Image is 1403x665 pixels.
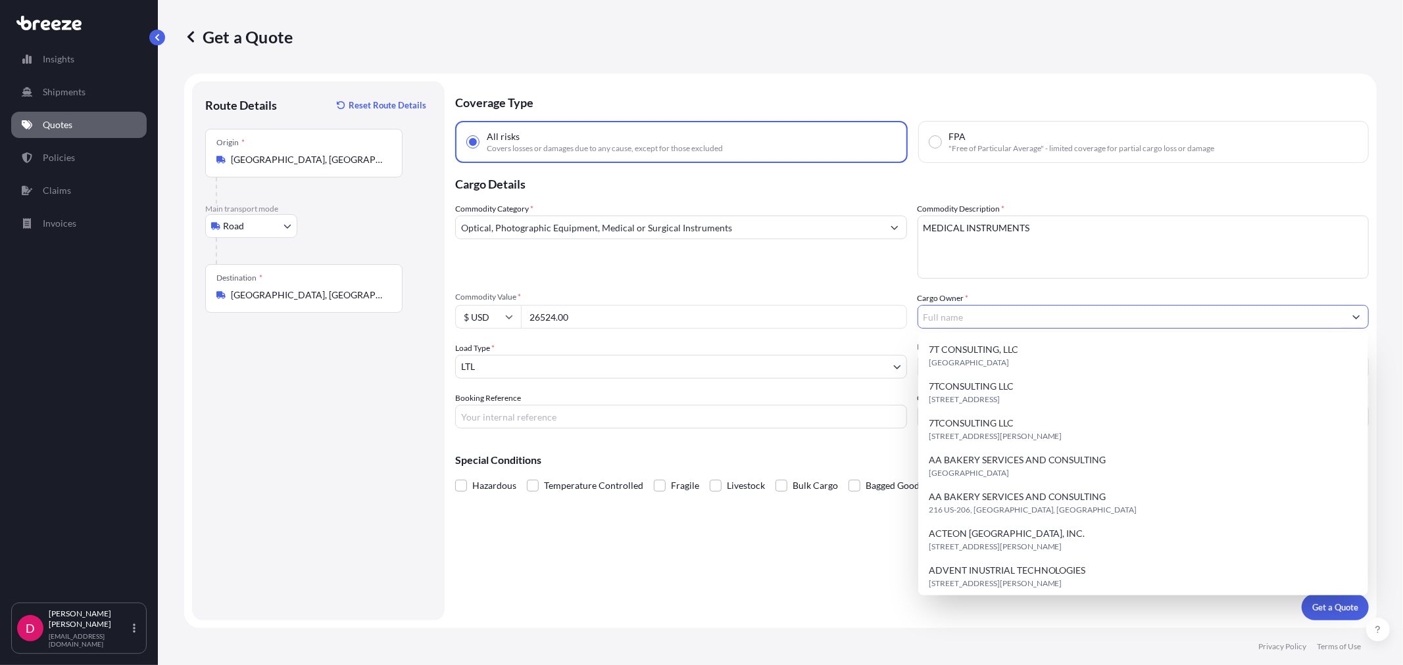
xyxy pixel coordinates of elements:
div: Destination [216,273,262,283]
input: Select a commodity type [456,216,883,239]
button: Select transport [205,214,297,238]
span: Covers losses or damages due to any cause, except for those excluded [487,143,723,154]
span: Bagged Goods [866,476,923,495]
span: D [26,622,35,635]
span: Freight Cost [918,342,1369,352]
span: [STREET_ADDRESS] [929,393,1000,406]
span: LTL [461,360,475,373]
p: Get a Quote [184,26,293,47]
input: Origin [231,153,386,166]
span: [STREET_ADDRESS][PERSON_NAME] [929,430,1062,443]
p: Cargo Details [455,163,1369,202]
span: [STREET_ADDRESS][PERSON_NAME] [929,577,1062,590]
span: "Free of Particular Average" - limited coverage for partial cargo loss or damage [949,143,1215,154]
span: Commodity Value [455,292,907,302]
span: [GEOGRAPHIC_DATA] [929,356,1009,369]
span: ACTEON [GEOGRAPHIC_DATA], INC. [929,527,1085,540]
label: Booking Reference [455,392,521,405]
span: AA BAKERY SERVICES AND CONSULTING [929,490,1106,503]
label: Commodity Category [455,202,533,216]
span: 7TCONSULTING LLC [929,417,1014,430]
span: Temperature Controlled [544,476,643,495]
input: Full name [918,305,1345,329]
label: Carrier Name [918,392,964,405]
span: 216 US-206, [GEOGRAPHIC_DATA], [GEOGRAPHIC_DATA] [929,503,1137,516]
label: Commodity Description [918,202,1005,216]
p: [EMAIL_ADDRESS][DOMAIN_NAME] [49,632,130,648]
p: Route Details [205,97,277,113]
p: Special Conditions [455,455,1369,465]
p: Invoices [43,217,76,230]
p: Reset Route Details [349,99,426,112]
p: [PERSON_NAME] [PERSON_NAME] [49,608,130,630]
span: All risks [487,130,520,143]
input: Your internal reference [455,405,907,428]
label: Cargo Owner [918,292,969,305]
input: Enter name [918,405,1369,428]
p: Insights [43,53,74,66]
span: Road [223,219,244,233]
p: Quotes [43,118,72,131]
span: AA BAKERY SERVICES AND CONSULTING [929,453,1106,467]
button: Show suggestions [1344,305,1368,329]
span: Bulk Cargo [793,476,838,495]
p: Get a Quote [1312,601,1358,614]
span: Load Type [455,342,495,355]
span: Hazardous [472,476,516,495]
span: [STREET_ADDRESS][PERSON_NAME] [929,540,1062,553]
span: Livestock [727,476,765,495]
p: Privacy Policy [1258,641,1306,652]
span: FPA [949,130,966,143]
span: [GEOGRAPHIC_DATA] [929,467,1009,480]
span: Fragile [671,476,699,495]
span: 7TCONSULTING LLC [929,380,1014,393]
span: ADVENT INUSTRIAL TECHNOLOGIES [929,564,1086,577]
input: Destination [231,288,386,302]
p: Main transport mode [205,204,431,214]
p: Claims [43,184,71,197]
p: Policies [43,151,75,164]
button: Show suggestions [883,216,906,239]
p: Coverage Type [455,81,1369,121]
span: 7T CONSULTING, LLC [929,343,1018,356]
input: Type amount [521,305,907,329]
p: Terms of Use [1317,641,1361,652]
p: Shipments [43,85,86,99]
div: Origin [216,137,245,148]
